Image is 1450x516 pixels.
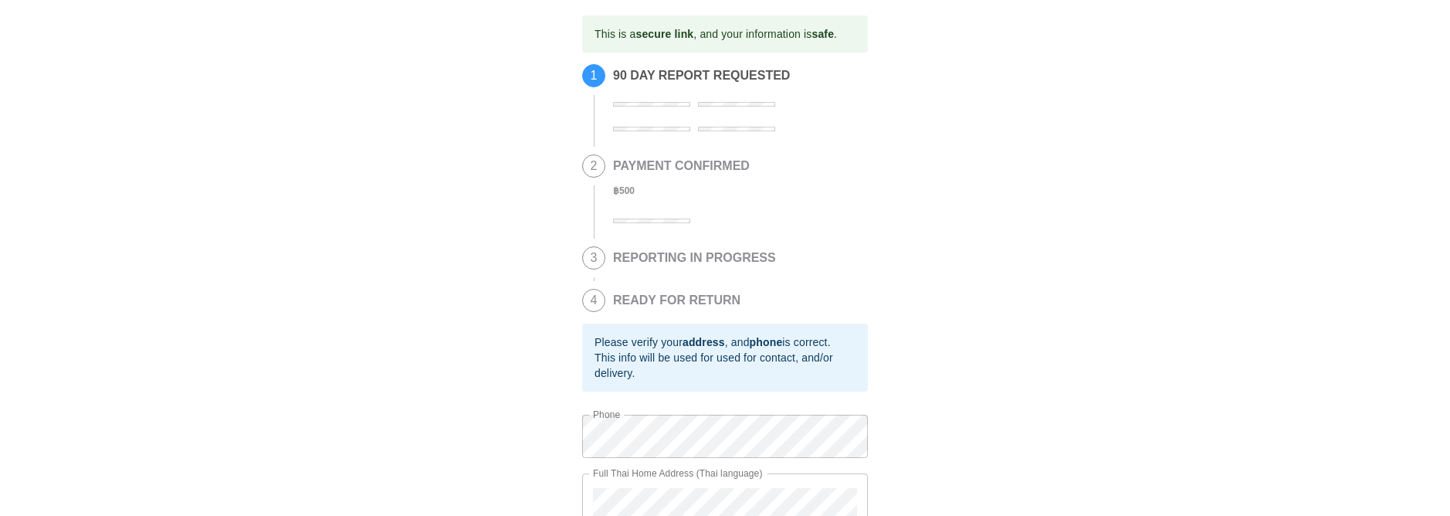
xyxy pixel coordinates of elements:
span: 3 [583,247,605,269]
div: This is a , and your information is . [595,20,837,48]
b: ฿ 500 [613,185,635,196]
b: address [683,336,725,348]
span: 4 [583,290,605,311]
div: This info will be used for used for contact, and/or delivery. [595,350,855,381]
h2: READY FOR RETURN [613,294,740,307]
b: phone [750,336,783,348]
span: 1 [583,65,605,87]
h2: PAYMENT CONFIRMED [613,159,750,173]
h2: 90 DAY REPORT REQUESTED [613,69,860,83]
span: 2 [583,155,605,177]
b: secure link [635,28,693,40]
div: Please verify your , and is correct. [595,334,855,350]
h2: REPORTING IN PROGRESS [613,251,776,265]
b: safe [811,28,834,40]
